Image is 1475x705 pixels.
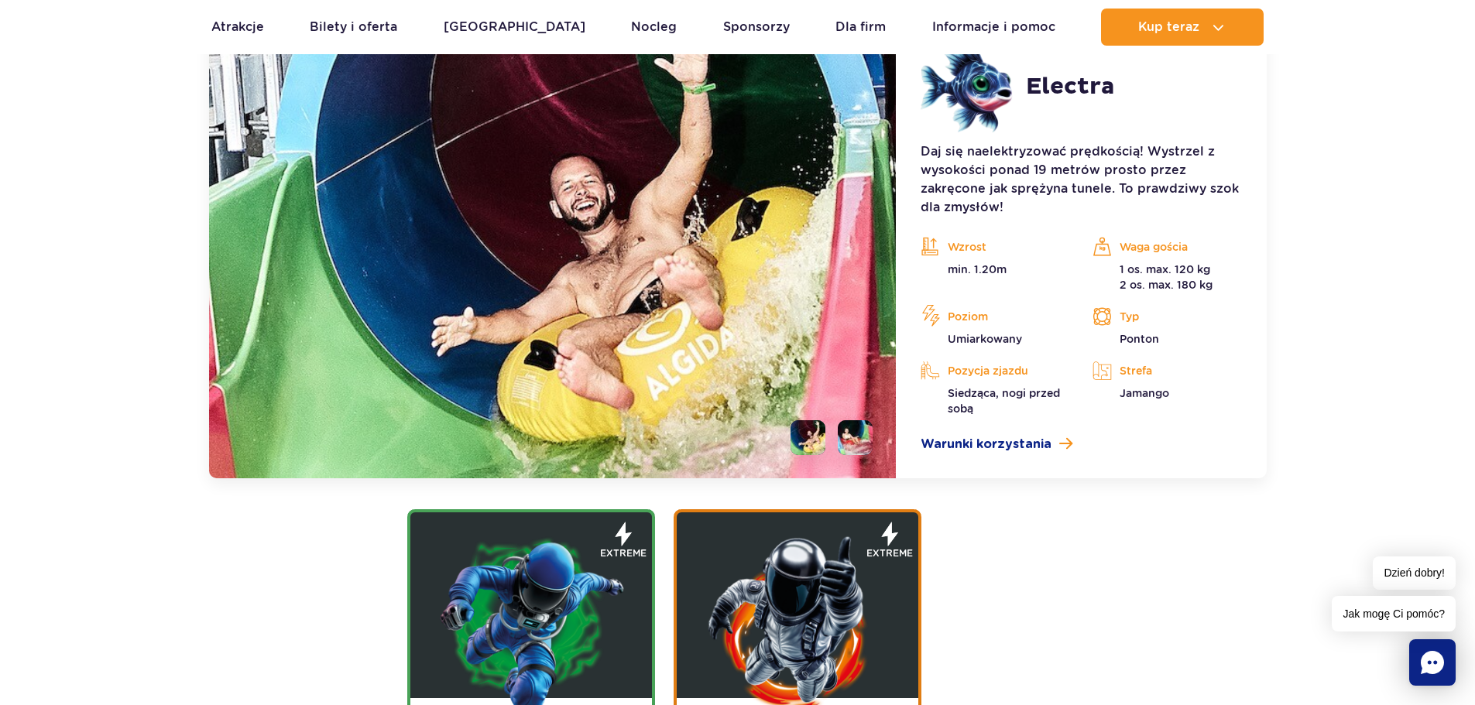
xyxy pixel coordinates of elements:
button: Kup teraz [1101,9,1264,46]
a: Atrakcje [211,9,264,46]
span: Jak mogę Ci pomóc? [1332,596,1456,631]
p: Strefa [1093,359,1241,382]
p: Waga gościa [1093,235,1241,258]
span: Dzień dobry! [1373,556,1456,590]
a: [GEOGRAPHIC_DATA] [444,9,585,46]
p: Umiarkowany [921,331,1069,347]
p: Poziom [921,305,1069,328]
p: Jamango [1093,385,1241,401]
span: extreme [600,546,647,560]
a: Sponsorzy [723,9,790,46]
a: Dla firm [835,9,886,46]
a: Bilety i oferta [310,9,397,46]
p: Wzrost [921,235,1069,258]
p: Daj się naelektryzować prędkością! Wystrzel z wysokości ponad 19 metrów prosto przez zakręcone ja... [921,142,1241,217]
a: Nocleg [631,9,677,46]
p: Ponton [1093,331,1241,347]
p: Pozycja zjazdu [921,359,1069,382]
p: Siedząca, nogi przed sobą [921,385,1069,416]
h2: Electra [1026,73,1115,101]
a: Informacje i pomoc [932,9,1055,46]
a: Warunki korzystania [921,435,1241,453]
p: Typ [1093,305,1241,328]
p: min. 1.20m [921,262,1069,277]
img: 683e9dc030483830179588.png [921,40,1014,133]
span: Warunki korzystania [921,435,1051,453]
p: 1 os. max. 120 kg 2 os. max. 180 kg [1093,262,1241,293]
span: Kup teraz [1138,20,1199,34]
span: extreme [866,546,913,560]
div: Chat [1409,639,1456,686]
